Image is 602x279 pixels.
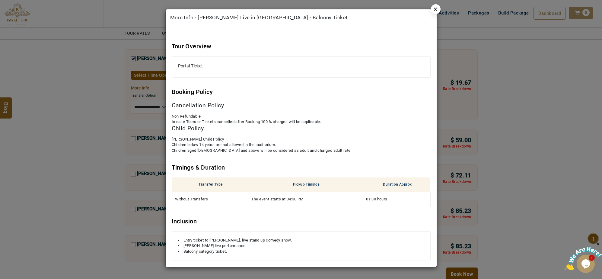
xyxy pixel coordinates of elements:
span: Balcony category ticket. [183,249,227,254]
h2: Booking Policy [172,88,431,96]
span: 01:30 hours [366,197,387,201]
li: Children aged [DEMOGRAPHIC_DATA] and above will be considered as adult and charged adult rate [172,148,431,154]
li: Children below 14 years are not allowed in the auditorium. [172,142,431,148]
h2: Tour Overview [172,43,431,50]
div: More Info - [PERSON_NAME] Live in [GEOGRAPHIC_DATA] - Balcony Ticket [170,14,432,21]
a: × [431,4,441,14]
h3: Cancellation Policy [172,102,431,109]
span: The event starts at 04:30 PM [251,197,304,201]
span: [PERSON_NAME] live performance [183,243,246,248]
th: Pickup Timings [248,177,363,192]
li: In case Tours or Tickets cancelled after Booking 100 % charges will be applicable. [172,119,431,125]
span: Without Transfers [175,197,208,201]
th: Duration Approx [363,177,430,192]
p: Portal Ticket [178,63,424,70]
div: [PERSON_NAME] Child Policy [172,137,431,142]
h2: Inclusion [172,218,431,225]
h3: Child Policy [172,125,431,132]
span: Entry ticket to [PERSON_NAME], live stand up comedy show. [183,238,292,242]
th: Transfer Type [172,177,248,192]
h2: Timings & Duration [172,164,431,171]
div: Non Refundable [172,114,431,119]
iframe: chat widget [565,241,602,270]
